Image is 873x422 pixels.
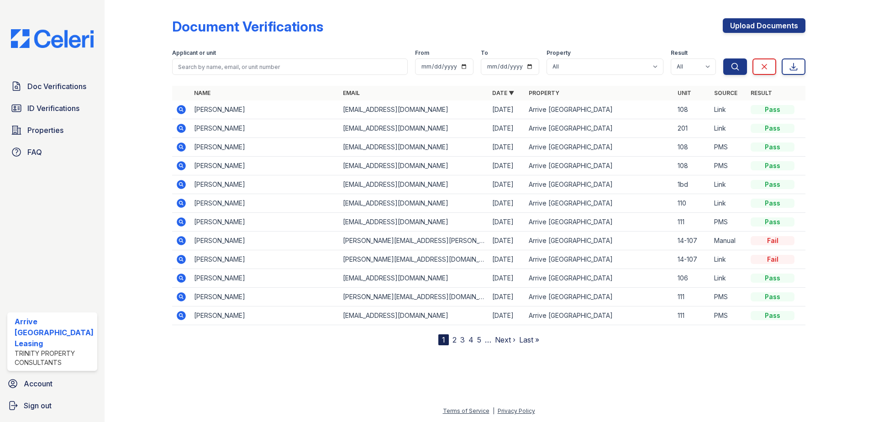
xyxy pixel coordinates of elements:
td: 108 [674,138,710,157]
td: PMS [710,306,747,325]
td: Arrive [GEOGRAPHIC_DATA] [525,232,674,250]
td: [EMAIL_ADDRESS][DOMAIN_NAME] [339,175,489,194]
td: 108 [674,100,710,119]
td: [PERSON_NAME] [190,157,340,175]
td: PMS [710,138,747,157]
img: CE_Logo_Blue-a8612792a0a2168367f1c8372b55b34899dd931a85d93a1a3d3e32e68fde9ad4.png [4,29,101,48]
a: Property [529,90,559,96]
div: | [493,407,494,414]
a: Upload Documents [723,18,805,33]
td: 111 [674,306,710,325]
td: [PERSON_NAME][EMAIL_ADDRESS][PERSON_NAME][DOMAIN_NAME] [339,232,489,250]
td: Arrive [GEOGRAPHIC_DATA] [525,157,674,175]
div: Fail [751,255,794,264]
div: Pass [751,274,794,283]
td: 14-107 [674,250,710,269]
td: Link [710,269,747,288]
div: Pass [751,124,794,133]
label: Property [547,49,571,57]
td: Arrive [GEOGRAPHIC_DATA] [525,194,674,213]
td: [DATE] [489,157,525,175]
td: Arrive [GEOGRAPHIC_DATA] [525,288,674,306]
td: [EMAIL_ADDRESS][DOMAIN_NAME] [339,119,489,138]
a: Last » [519,335,539,344]
div: Arrive [GEOGRAPHIC_DATA] Leasing [15,316,94,349]
td: [DATE] [489,119,525,138]
td: Arrive [GEOGRAPHIC_DATA] [525,250,674,269]
td: 201 [674,119,710,138]
a: Account [4,375,101,393]
td: 106 [674,269,710,288]
div: Pass [751,142,794,152]
div: Document Verifications [172,18,323,35]
td: [DATE] [489,175,525,194]
a: Properties [7,121,97,139]
td: 110 [674,194,710,213]
td: [PERSON_NAME] [190,269,340,288]
a: Next › [495,335,515,344]
td: Arrive [GEOGRAPHIC_DATA] [525,175,674,194]
span: FAQ [27,147,42,158]
td: [PERSON_NAME] [190,288,340,306]
div: Pass [751,311,794,320]
div: Pass [751,105,794,114]
td: 108 [674,157,710,175]
td: [PERSON_NAME][EMAIL_ADDRESS][DOMAIN_NAME] [339,288,489,306]
td: 1bd [674,175,710,194]
td: Arrive [GEOGRAPHIC_DATA] [525,138,674,157]
a: Doc Verifications [7,77,97,95]
a: Unit [678,90,691,96]
td: [DATE] [489,194,525,213]
a: Name [194,90,210,96]
td: Link [710,119,747,138]
a: Privacy Policy [498,407,535,414]
div: Pass [751,180,794,189]
td: Link [710,250,747,269]
td: [EMAIL_ADDRESS][DOMAIN_NAME] [339,100,489,119]
div: Pass [751,292,794,301]
td: [EMAIL_ADDRESS][DOMAIN_NAME] [339,213,489,232]
td: [DATE] [489,232,525,250]
td: [EMAIL_ADDRESS][DOMAIN_NAME] [339,138,489,157]
a: 2 [452,335,457,344]
label: Result [671,49,688,57]
td: [PERSON_NAME] [190,194,340,213]
td: [EMAIL_ADDRESS][DOMAIN_NAME] [339,157,489,175]
td: [PERSON_NAME] [190,213,340,232]
td: [DATE] [489,306,525,325]
td: Link [710,100,747,119]
td: [DATE] [489,213,525,232]
td: [PERSON_NAME] [190,306,340,325]
label: To [481,49,488,57]
div: 1 [438,334,449,345]
td: Arrive [GEOGRAPHIC_DATA] [525,306,674,325]
td: [DATE] [489,250,525,269]
td: [PERSON_NAME] [190,232,340,250]
span: Account [24,378,53,389]
td: [PERSON_NAME] [190,119,340,138]
a: Terms of Service [443,407,489,414]
td: [PERSON_NAME] [190,175,340,194]
div: Pass [751,217,794,227]
td: Manual [710,232,747,250]
td: Arrive [GEOGRAPHIC_DATA] [525,100,674,119]
td: PMS [710,213,747,232]
a: Email [343,90,360,96]
td: [DATE] [489,100,525,119]
td: Arrive [GEOGRAPHIC_DATA] [525,119,674,138]
a: Sign out [4,396,101,415]
span: Sign out [24,400,52,411]
td: Link [710,175,747,194]
td: Link [710,194,747,213]
td: PMS [710,288,747,306]
td: [PERSON_NAME] [190,250,340,269]
div: Pass [751,161,794,170]
div: Fail [751,236,794,245]
span: Doc Verifications [27,81,86,92]
a: Date ▼ [492,90,514,96]
div: Pass [751,199,794,208]
span: … [485,334,491,345]
a: 3 [460,335,465,344]
a: 5 [477,335,481,344]
a: FAQ [7,143,97,161]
